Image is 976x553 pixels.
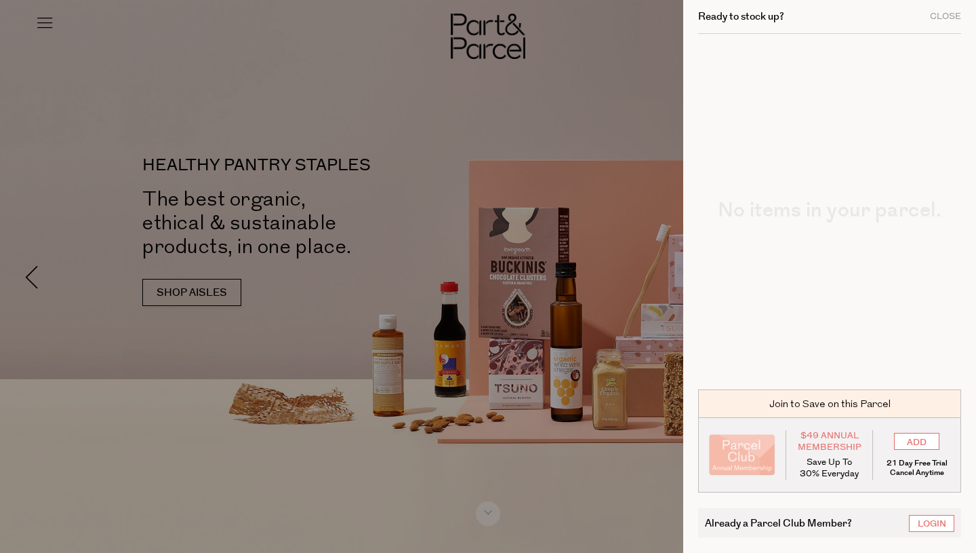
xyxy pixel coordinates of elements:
[698,200,961,221] h2: No items in your parcel.
[705,515,852,531] span: Already a Parcel Club Member?
[698,389,961,418] div: Join to Save on this Parcel
[894,433,939,450] input: ADD
[796,457,863,480] p: Save Up To 30% Everyday
[909,515,954,532] a: Login
[930,12,961,21] div: Close
[698,12,784,22] h2: Ready to stock up?
[796,430,863,453] span: $49 Annual Membership
[883,459,950,478] p: 21 Day Free Trial Cancel Anytime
